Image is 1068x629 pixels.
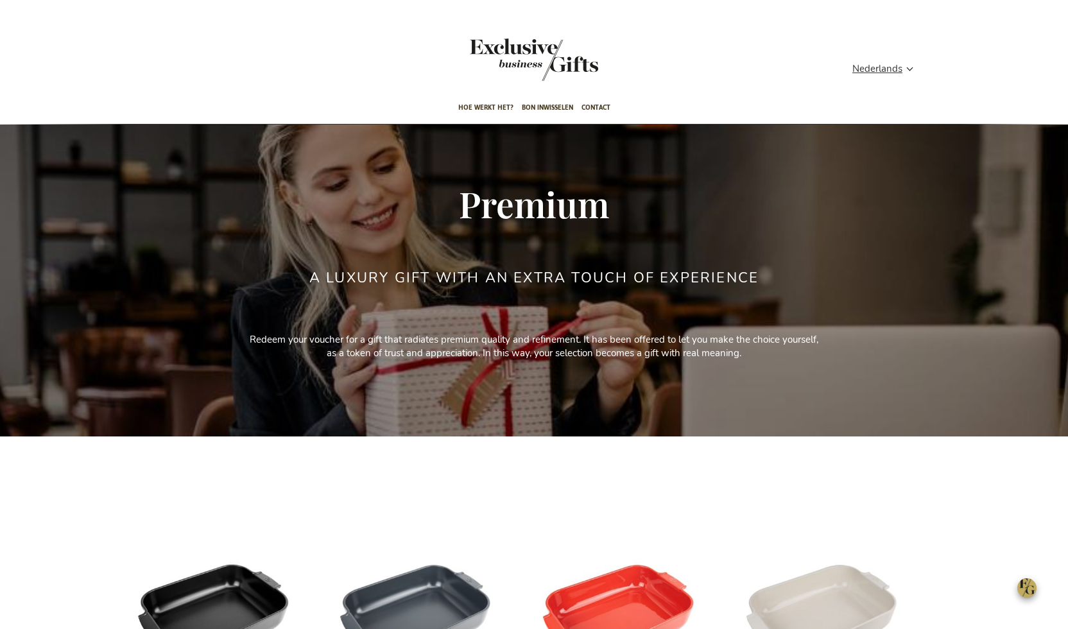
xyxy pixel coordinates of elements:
h2: a luxury gift with an extra touch of experience [309,270,759,286]
span: Bon inwisselen [522,92,573,123]
a: Contact [581,92,610,125]
span: Premium [459,180,609,227]
p: Redeem your voucher for a gift that radiates premium quality and refinement. It has been offered ... [245,333,823,361]
span: Nederlands [852,62,902,76]
span: Contact [581,92,610,123]
span: Hoe werkt het? [458,92,513,123]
